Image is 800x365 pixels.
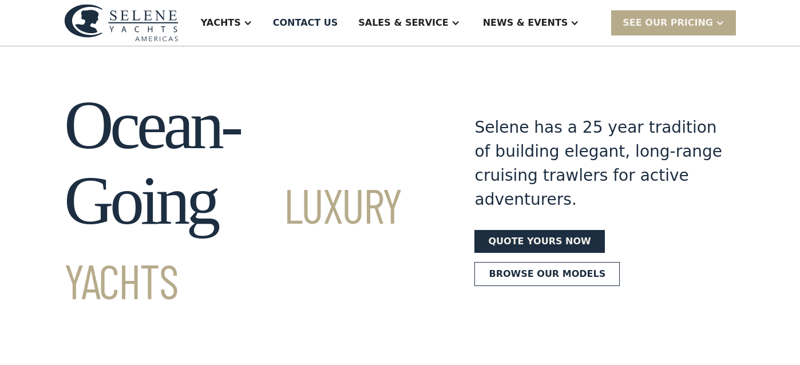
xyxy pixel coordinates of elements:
h1: Ocean-Going [64,88,433,314]
div: Contact US [273,16,338,30]
a: Quote yours now [474,230,604,253]
div: SEE Our Pricing [611,10,736,35]
div: Yachts [201,16,241,30]
span: Luxury Yachts [64,176,402,309]
div: SEE Our Pricing [623,16,713,30]
div: Selene has a 25 year tradition of building elegant, long-range cruising trawlers for active adven... [474,116,736,212]
div: Sales & Service [358,16,448,30]
img: logo [64,4,179,41]
a: Browse our models [474,262,620,286]
div: News & EVENTS [483,16,568,30]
